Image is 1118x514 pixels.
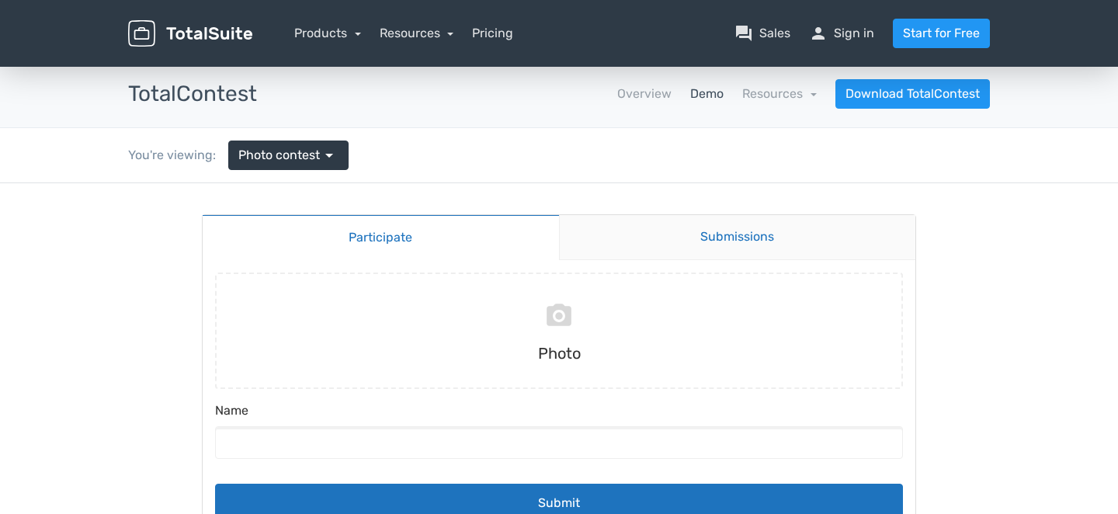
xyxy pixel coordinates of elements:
[203,31,559,77] a: Participate
[128,20,252,47] img: TotalSuite for WordPress
[320,146,339,165] span: arrow_drop_down
[238,146,320,165] span: Photo contest
[734,24,753,43] span: question_answer
[472,24,513,43] a: Pricing
[809,24,874,43] a: personSign in
[128,82,257,106] h3: TotalContest
[809,24,828,43] span: person
[742,86,817,101] a: Resources
[690,85,724,103] a: Demo
[380,26,454,40] a: Resources
[215,300,903,339] button: Submit
[228,141,349,170] a: Photo contest arrow_drop_down
[294,26,361,40] a: Products
[559,32,916,77] a: Submissions
[893,19,990,48] a: Start for Free
[734,24,790,43] a: question_answerSales
[617,85,672,103] a: Overview
[835,79,990,109] a: Download TotalContest
[128,146,228,165] div: You're viewing:
[215,218,903,243] label: Name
